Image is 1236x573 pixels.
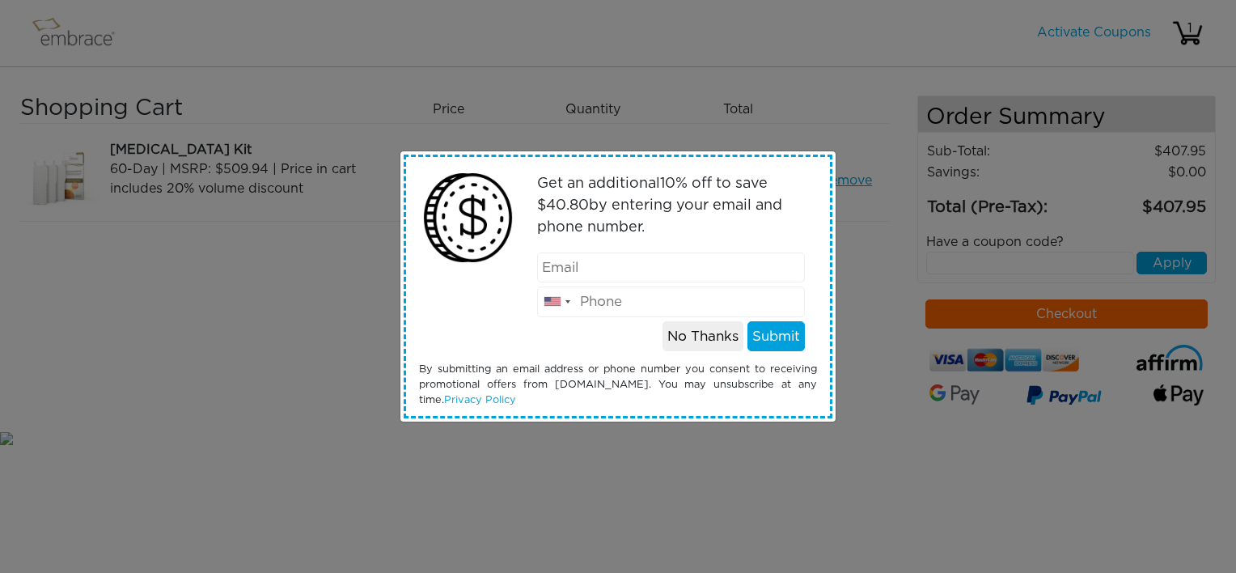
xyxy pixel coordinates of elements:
input: Email [537,253,806,283]
span: 10 [660,176,675,191]
div: By submitting an email address or phone number you consent to receiving promotional offers from [... [407,362,829,409]
img: money2.png [415,165,521,271]
a: Privacy Policy [444,395,516,405]
div: United States: +1 [538,287,575,316]
button: Submit [747,321,805,352]
input: Phone [537,286,806,317]
p: Get an additional % off to save $ by entering your email and phone number. [537,173,806,239]
span: 40.80 [546,198,589,213]
button: No Thanks [662,321,743,352]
